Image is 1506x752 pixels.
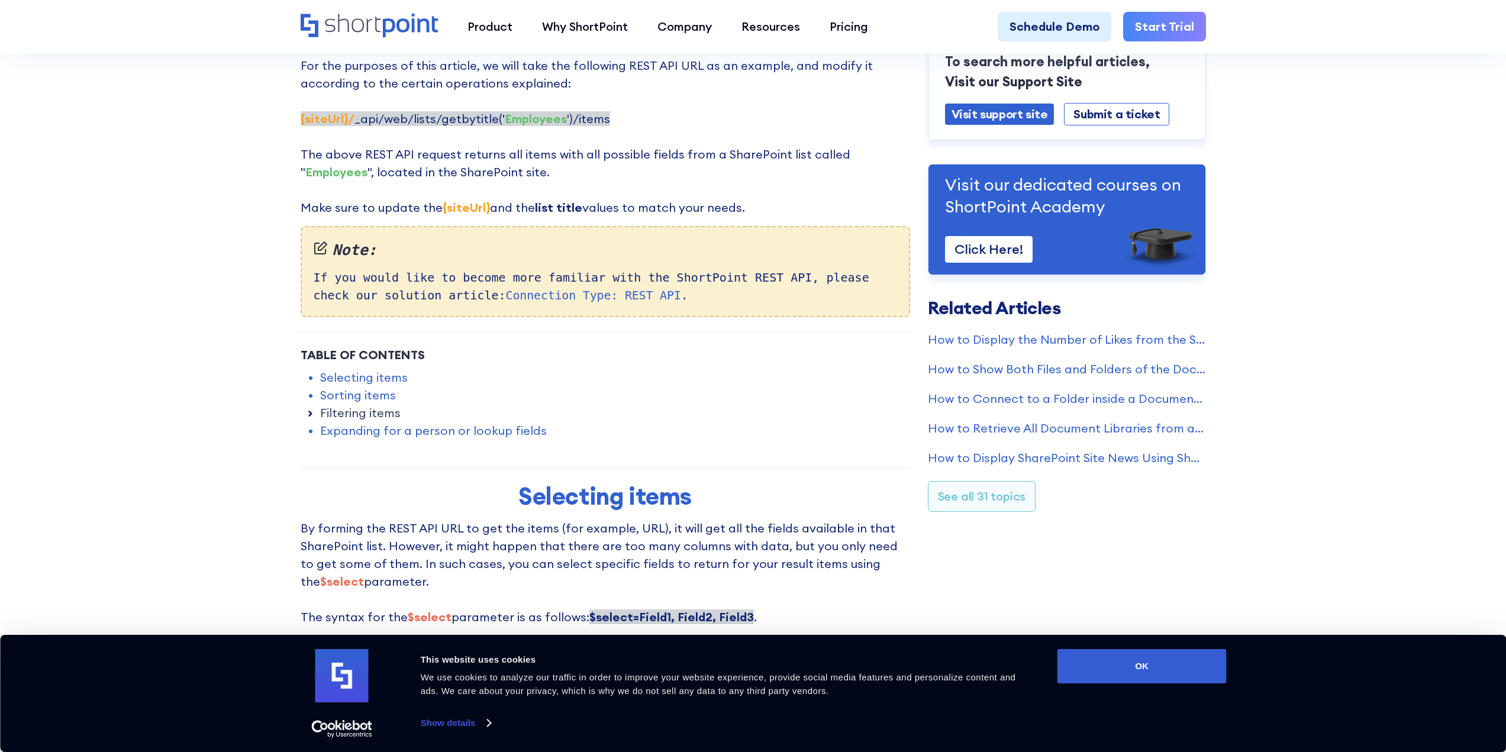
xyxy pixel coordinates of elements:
strong: list title [535,200,582,215]
a: Submit a ticket [1064,103,1169,125]
div: Company [657,18,712,35]
img: logo [315,649,369,702]
div: Table of Contents [301,346,910,364]
div: This website uses cookies [421,653,1031,667]
p: By forming the REST API URL to get the items (for example, URL), it will get all the fields avail... [301,519,910,715]
a: See all 31 topics [928,481,1036,512]
a: Resources [727,12,815,41]
a: Connection Type: REST API [506,288,681,302]
h3: Related Articles [928,299,1206,317]
a: How to Show Both Files and Folders of the Document Library in a ShortPoint Element [928,360,1206,378]
div: Resources [741,18,800,35]
a: Selecting items [320,369,408,386]
a: How to Connect to a Folder inside a Document Library Using REST API [928,390,1206,408]
p: To search more helpful articles, Visit our Support Site [945,51,1189,92]
a: Click Here! [945,236,1033,263]
div: Product [467,18,512,35]
a: How to Display SharePoint Site News Using ShortPoint REST API Connection Type [928,449,1206,467]
a: Start Trial [1123,12,1206,41]
a: Schedule Demo [998,12,1111,41]
span: We use cookies to analyze our traffic in order to improve your website experience, provide social... [421,672,1016,696]
strong: $select [320,574,364,589]
span: ‍ _api/web/lists/getbytitle(' ')/items [301,111,610,126]
strong: $select [408,609,452,624]
a: Expanding for a person or lookup fields [320,422,547,440]
a: Pricing [815,12,883,41]
div: If you would like to become more familiar with the ShortPoint REST API, please check our solution... [301,226,910,317]
a: Visit support site [945,104,1054,125]
strong: {siteUrl}/ [301,111,354,126]
h2: Selecting items [383,483,827,510]
a: Why ShortPoint [527,12,643,41]
strong: Employees [305,164,367,179]
a: Show details [421,714,491,732]
em: Note: [314,239,897,262]
a: Product [453,12,527,41]
strong: Employees [505,111,567,126]
a: Usercentrics Cookiebot - opens in a new window [290,720,394,738]
a: How to Retrieve All Document Libraries from a Site Collection Using ShortPoint Connect [928,419,1206,437]
a: Company [643,12,727,41]
p: Visit our dedicated courses on ShortPoint Academy [945,174,1189,217]
button: OK [1057,649,1227,683]
div: Why ShortPoint [542,18,628,35]
strong: $select=Field1, Field2, Field3 [589,609,754,624]
a: Sorting items [320,386,396,404]
a: How to Display the Number of Likes from the SharePoint List Items [928,331,1206,348]
div: Pricing [830,18,868,35]
a: Home [301,14,438,39]
strong: {siteUrl} [443,200,490,215]
a: Filtering items [320,404,401,422]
